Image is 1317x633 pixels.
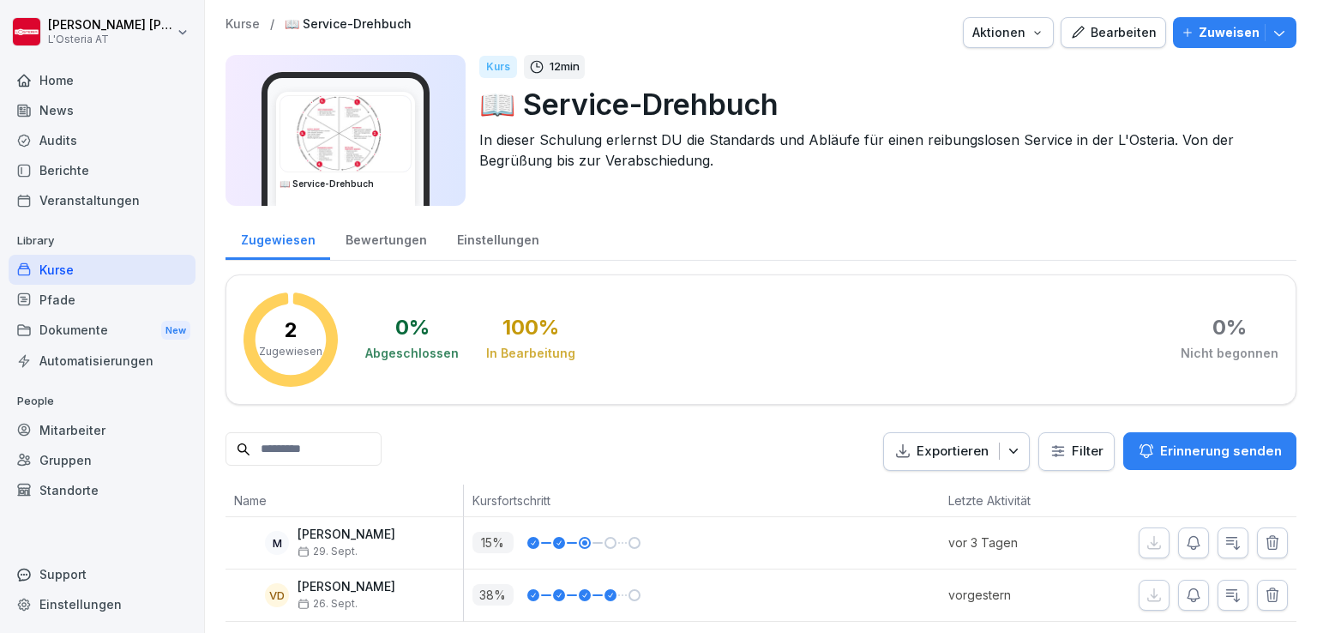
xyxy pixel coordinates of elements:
img: s7kfju4z3dimd9qxoiv1fg80.png [280,96,411,172]
div: Aktionen [972,23,1044,42]
div: New [161,321,190,341]
a: Zugewiesen [226,216,330,260]
a: Einstellungen [442,216,554,260]
p: Name [234,491,454,509]
p: 2 [285,320,298,341]
div: Abgeschlossen [365,345,459,362]
p: [PERSON_NAME] [298,580,395,594]
p: vorgestern [948,586,1088,604]
p: L'Osteria AT [48,33,173,45]
a: Audits [9,125,195,155]
p: vor 3 Tagen [948,534,1088,552]
p: Erinnerung senden [1160,442,1282,461]
div: 0 % [1212,317,1247,338]
p: 15 % [472,532,514,553]
div: Dokumente [9,315,195,347]
div: VD [265,583,289,607]
button: Bearbeiten [1061,17,1166,48]
a: News [9,95,195,125]
a: 📖 Service-Drehbuch [285,17,412,32]
p: Zuweisen [1199,23,1260,42]
p: 38 % [472,584,514,606]
p: Zugewiesen [259,344,322,359]
a: Pfade [9,285,195,315]
div: Bearbeiten [1070,23,1157,42]
a: DokumenteNew [9,315,195,347]
div: Nicht begonnen [1181,345,1278,362]
p: 12 min [550,58,580,75]
a: Kurse [226,17,260,32]
div: 0 % [395,317,430,338]
a: Bewertungen [330,216,442,260]
div: M [265,531,289,555]
p: Kursfortschritt [472,491,753,509]
a: Mitarbeiter [9,415,195,445]
a: Home [9,65,195,95]
div: In Bearbeitung [486,345,575,362]
h3: 📖 Service-Drehbuch [280,178,412,190]
p: Exportieren [917,442,989,461]
div: Support [9,559,195,589]
span: 29. Sept. [298,546,358,558]
div: 100 % [502,317,559,338]
a: Einstellungen [9,589,195,619]
a: Veranstaltungen [9,185,195,215]
a: Automatisierungen [9,346,195,376]
a: Berichte [9,155,195,185]
a: Standorte [9,475,195,505]
button: Aktionen [963,17,1054,48]
a: Kurse [9,255,195,285]
p: In dieser Schulung erlernst DU die Standards und Abläufe für einen reibungslosen Service in der L... [479,130,1283,171]
p: [PERSON_NAME] [298,527,395,542]
div: Kurs [479,56,517,78]
span: 26. Sept. [298,598,358,610]
p: Letzte Aktivität [948,491,1079,509]
button: Exportieren [883,432,1030,471]
p: People [9,388,195,415]
a: Gruppen [9,445,195,475]
button: Filter [1039,433,1114,470]
p: [PERSON_NAME] [PERSON_NAME] Damiani [48,18,173,33]
button: Erinnerung senden [1123,432,1296,470]
p: / [270,17,274,32]
p: 📖 Service-Drehbuch [479,82,1283,126]
button: Zuweisen [1173,17,1296,48]
div: Filter [1049,443,1104,460]
p: Library [9,227,195,255]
